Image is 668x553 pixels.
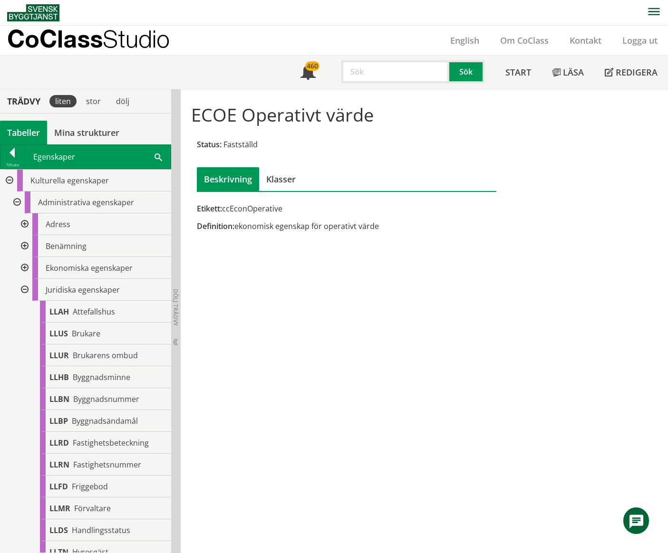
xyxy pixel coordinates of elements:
[191,104,658,125] h1: ECOE Operativt värde
[49,525,68,535] span: LLDS
[80,95,106,107] div: stor
[49,416,68,426] span: LLBP
[305,61,319,71] div: 460
[73,350,138,361] span: Brukarens ombud
[49,394,69,404] span: LLBN
[290,56,326,89] a: 460
[73,438,149,448] span: Fastighetsbeteckning
[223,139,258,150] span: Fastställd
[38,197,134,208] span: Administrativa egenskaper
[7,26,190,55] a: CoClassStudio
[72,525,130,535] span: Handlingsstatus
[73,306,115,317] span: Attefallshus
[49,372,69,382] span: LLHB
[449,60,484,83] button: Sök
[7,33,170,44] p: CoClass
[197,221,496,231] div: ekonomisk egenskap för operativt värde
[300,66,316,81] span: Notifikationer
[73,372,130,382] span: Byggnadsminne
[2,96,46,106] div: Trädvy
[594,56,668,89] a: Redigera
[259,167,303,191] div: Klasser
[49,350,69,361] span: LLUR
[172,289,180,326] span: Dölj trädvy
[495,56,542,89] a: Start
[74,503,111,514] span: Förvaltare
[440,35,490,46] a: English
[197,139,222,150] span: Status:
[616,67,658,78] span: Redigera
[49,503,70,514] span: LLMR
[505,67,531,78] span: Start
[612,35,668,46] a: Logga ut
[110,95,135,107] div: dölj
[46,241,87,251] span: Benämning
[30,175,109,186] span: Kulturella egenskaper
[25,145,171,169] div: Egenskaper
[49,95,77,107] div: liten
[197,221,234,231] span: Definition:
[155,152,162,162] span: Sök i tabellen
[46,285,120,295] span: Juridiska egenskaper
[49,328,68,339] span: LLUS
[49,306,69,317] span: LLAH
[197,203,222,214] span: Etikett:
[0,161,24,169] div: Tillbaka
[563,67,584,78] span: Läsa
[46,263,133,273] span: Ekonomiska egenskaper
[490,35,559,46] a: Om CoClass
[73,459,141,470] span: Fastighetsnummer
[559,35,612,46] a: Kontakt
[46,219,70,229] span: Adress
[341,60,449,83] input: Sök
[49,481,68,492] span: LLFD
[72,416,138,426] span: Byggnadsändamål
[103,25,170,53] span: Studio
[72,328,100,339] span: Brukare
[72,481,108,492] span: Friggebod
[73,394,139,404] span: Byggnadsnummer
[197,167,259,191] div: Beskrivning
[197,203,496,214] div: ccEconOperative
[542,56,594,89] a: Läsa
[47,121,126,144] a: Mina strukturer
[49,459,69,470] span: LLRN
[49,438,69,448] span: LLRD
[7,4,59,21] img: Svensk Byggtjänst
